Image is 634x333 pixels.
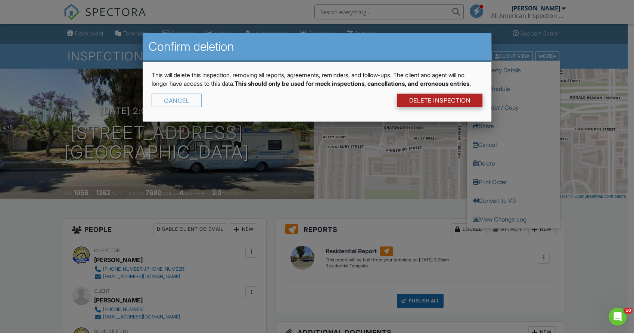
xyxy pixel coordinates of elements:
[624,308,633,314] span: 10
[609,308,627,326] iframe: Intercom live chat
[149,39,485,54] h2: Confirm deletion
[152,71,482,88] p: This will delete this inspection, removing all reports, agreements, reminders, and follow-ups. Th...
[234,80,471,87] strong: This should only be used for mock inspections, cancellations, and erroneous entries.
[152,94,202,107] div: Cancel
[397,94,482,107] a: DELETE Inspection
